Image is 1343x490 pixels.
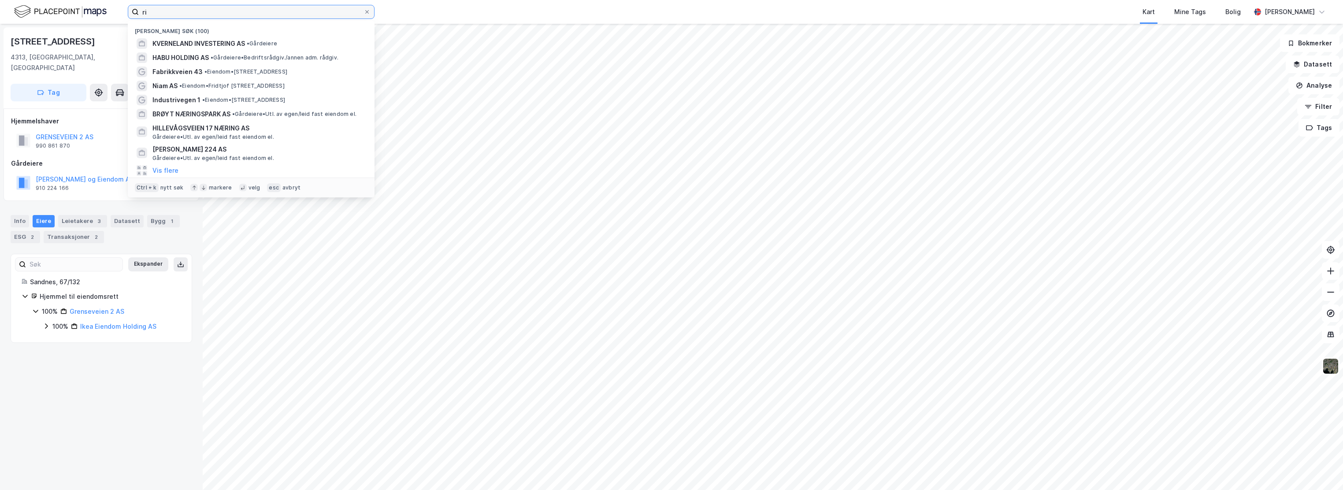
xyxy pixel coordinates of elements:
span: KVERNELAND INVESTERING AS [152,38,245,49]
span: Gårdeiere • Bedriftsrådgiv./annen adm. rådgiv. [211,54,338,61]
span: HILLEVÅGSVEIEN 17 NÆRING AS [152,123,364,134]
div: avbryt [282,184,301,191]
span: • [202,97,205,103]
div: Gårdeiere [11,158,192,169]
span: Eiendom • [STREET_ADDRESS] [202,97,285,104]
span: • [232,111,235,117]
div: 1 [167,217,176,226]
button: Datasett [1286,56,1339,73]
span: Gårdeiere • Utl. av egen/leid fast eiendom el. [152,134,274,141]
span: • [247,40,249,47]
div: [PERSON_NAME] [1265,7,1315,17]
button: Tag [11,84,86,101]
div: Eiere [33,215,55,227]
span: HABU HOLDING AS [152,52,209,63]
div: Hjemmelshaver [11,116,192,126]
span: Niam AS [152,81,178,91]
button: Bokmerker [1280,34,1339,52]
span: Gårdeiere • Utl. av egen/leid fast eiendom el. [152,155,274,162]
span: Gårdeiere • Utl. av egen/leid fast eiendom el. [232,111,356,118]
div: 990 861 870 [36,142,70,149]
input: Søk [26,258,122,271]
span: • [179,82,182,89]
div: Datasett [111,215,144,227]
div: Kart [1143,7,1155,17]
div: 910 224 166 [36,185,69,192]
div: Bygg [147,215,180,227]
a: Grenseveien 2 AS [70,308,124,315]
span: Gårdeiere [247,40,277,47]
div: markere [209,184,232,191]
button: Vis flere [152,165,178,176]
div: Info [11,215,29,227]
span: Eiendom • Fridtjof [STREET_ADDRESS] [179,82,285,89]
button: Ekspander [128,257,168,271]
span: Industrivegen 1 [152,95,200,105]
button: Filter [1297,98,1339,115]
div: Ctrl + k [135,183,159,192]
span: • [211,54,213,61]
div: Hjemmel til eiendomsrett [40,291,181,302]
div: velg [249,184,260,191]
div: 4313, [GEOGRAPHIC_DATA], [GEOGRAPHIC_DATA] [11,52,145,73]
span: [PERSON_NAME] 224 AS [152,144,364,155]
img: 9k= [1322,358,1339,375]
div: 3 [95,217,104,226]
div: 2 [28,233,37,241]
div: 100% [52,321,68,332]
div: ESG [11,231,40,243]
div: 100% [42,306,58,317]
iframe: Chat Widget [1299,448,1343,490]
span: Eiendom • [STREET_ADDRESS] [204,68,287,75]
div: 2 [92,233,100,241]
div: [PERSON_NAME] søk (100) [128,21,375,37]
div: Leietakere [58,215,107,227]
button: Tags [1298,119,1339,137]
img: logo.f888ab2527a4732fd821a326f86c7f29.svg [14,4,107,19]
div: Sandnes, 67/132 [30,277,181,287]
input: Søk på adresse, matrikkel, gårdeiere, leietakere eller personer [139,5,364,19]
div: Mine Tags [1174,7,1206,17]
div: [STREET_ADDRESS] [11,34,97,48]
div: esc [267,183,281,192]
div: Transaksjoner [44,231,104,243]
a: Ikea Eiendom Holding AS [80,323,156,330]
div: Bolig [1225,7,1241,17]
span: BRØYT NÆRINGSPARK AS [152,109,230,119]
div: nytt søk [160,184,184,191]
div: Kontrollprogram for chat [1299,448,1343,490]
span: • [204,68,207,75]
button: Analyse [1288,77,1339,94]
span: Fabrikkveien 43 [152,67,203,77]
